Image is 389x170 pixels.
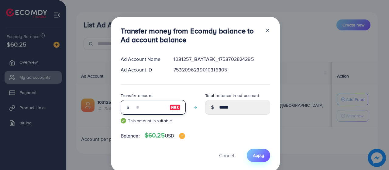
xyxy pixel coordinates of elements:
span: Balance: [121,132,140,139]
label: Total balance in ad account [205,92,259,99]
span: USD [165,132,174,139]
small: This amount is suitable [121,118,186,124]
label: Transfer amount [121,92,153,99]
span: Cancel [219,152,234,159]
img: image [170,104,181,111]
div: Ad Account Name [116,56,169,63]
button: Cancel [212,149,242,162]
img: guide [121,118,126,123]
img: image [179,133,185,139]
div: Ad Account ID [116,66,169,73]
div: 7532096239010316305 [169,66,275,73]
span: Apply [253,152,264,158]
div: 1031257_BAYTAEK_1753702824295 [169,56,275,63]
h4: $60.25 [145,132,185,139]
button: Apply [247,149,270,162]
h3: Transfer money from Ecomdy balance to Ad account balance [121,26,260,44]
